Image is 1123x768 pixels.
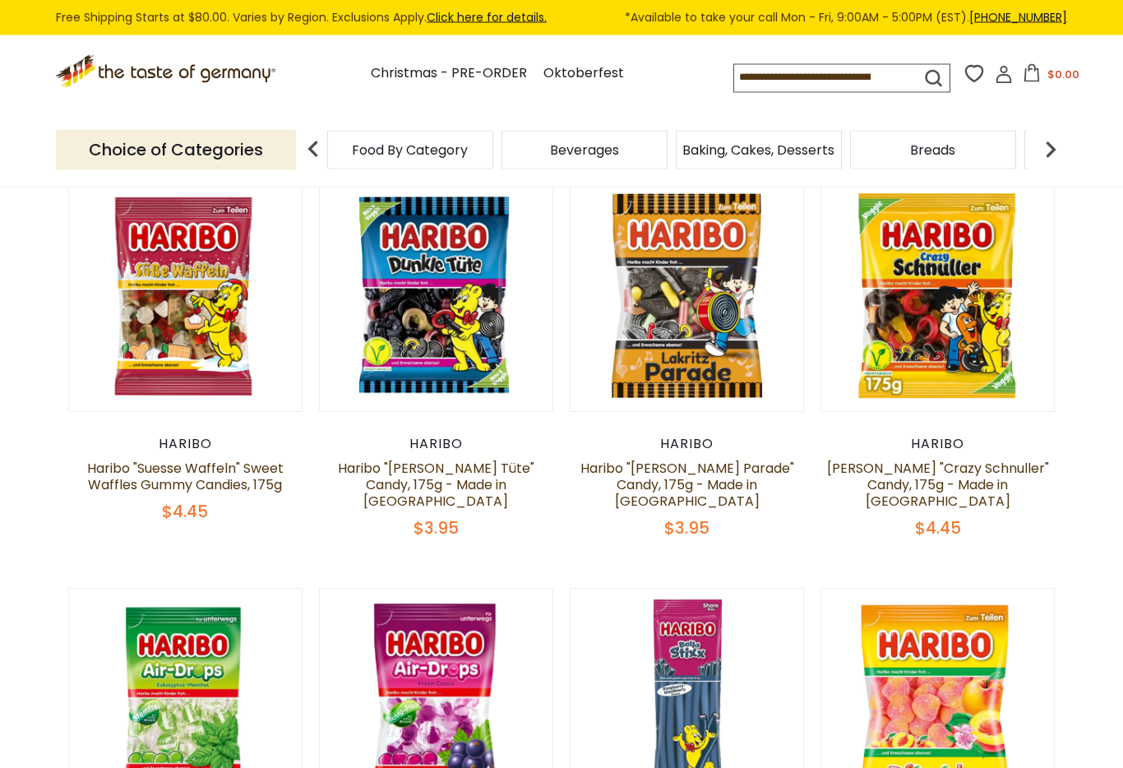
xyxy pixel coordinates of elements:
a: Oktoberfest [543,62,624,85]
a: Haribo "[PERSON_NAME] Parade" Candy, 175g - Made in [GEOGRAPHIC_DATA] [580,460,794,511]
div: Haribo [68,437,303,453]
img: previous arrow [297,133,330,166]
p: Choice of Categories [56,130,296,170]
div: Haribo [820,437,1055,453]
button: $0.00 [1016,64,1086,89]
a: Christmas - PRE-ORDER [371,62,527,85]
a: Breads [910,144,955,156]
a: Food By Category [352,144,468,156]
span: $4.45 [915,517,961,540]
img: Haribo [821,179,1054,412]
span: *Available to take your call Mon - Fri, 9:00AM - 5:00PM (EST). [625,8,1067,27]
span: $3.95 [414,517,459,540]
div: Free Shipping Starts at $80.00. Varies by Region. Exclusions Apply. [56,8,1067,27]
span: $0.00 [1047,67,1079,82]
img: next arrow [1034,133,1067,166]
a: Beverages [550,144,619,156]
a: Click here for details. [427,9,547,25]
span: $4.45 [162,501,208,524]
span: $3.95 [664,517,709,540]
a: [PERSON_NAME] "Crazy Schnuller" Candy, 175g - Made in [GEOGRAPHIC_DATA] [827,460,1049,511]
a: Baking, Cakes, Desserts [682,144,834,156]
div: Haribo [319,437,553,453]
img: Haribo [69,179,302,412]
a: [PHONE_NUMBER] [969,9,1067,25]
img: Haribo [320,179,552,412]
a: Haribo "[PERSON_NAME] Tüte" Candy, 175g - Made in [GEOGRAPHIC_DATA] [338,460,534,511]
div: Haribo [570,437,804,453]
img: Haribo [571,179,803,412]
a: Haribo "Suesse Waffeln" Sweet Waffles Gummy Candies, 175g [87,460,284,495]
